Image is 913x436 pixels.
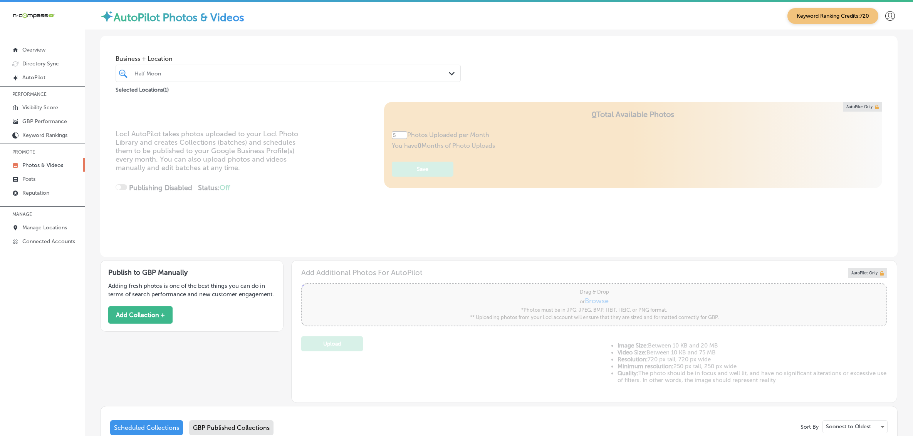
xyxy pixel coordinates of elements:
div: Half Moon [134,70,450,77]
h3: Publish to GBP Manually [108,268,275,277]
p: Manage Locations [22,224,67,231]
p: Visibility Score [22,104,58,111]
button: Add Collection + [108,306,173,324]
span: Keyword Ranking Credits: 720 [787,8,878,24]
img: autopilot-icon [100,10,114,23]
p: Selected Locations ( 1 ) [116,84,169,93]
div: Scheduled Collections [110,420,183,435]
label: AutoPilot Photos & Videos [114,11,244,24]
p: Photos & Videos [22,162,63,169]
p: Reputation [22,190,49,196]
img: 660ab0bf-5cc7-4cb8-ba1c-48b5ae0f18e60NCTV_CLogo_TV_Black_-500x88.png [12,12,55,19]
div: Soonest to Oldest [823,421,887,433]
p: Keyword Rankings [22,132,67,139]
p: Sort By [801,424,819,430]
p: Soonest to Oldest [826,423,871,430]
p: GBP Performance [22,118,67,125]
p: Overview [22,47,45,53]
span: Business + Location [116,55,461,62]
p: Posts [22,176,35,182]
p: Adding fresh photos is one of the best things you can do in terms of search performance and new c... [108,282,275,299]
p: Connected Accounts [22,238,75,245]
p: AutoPilot [22,74,45,81]
div: GBP Published Collections [189,420,274,435]
p: Directory Sync [22,60,59,67]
